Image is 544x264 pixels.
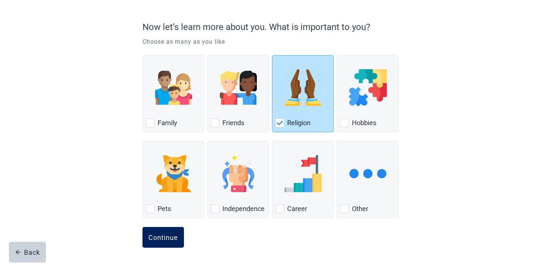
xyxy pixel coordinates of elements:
[207,55,269,132] div: Friends, checkbox, not checked
[287,118,310,127] label: Religion
[352,118,376,127] label: Hobbies
[222,118,244,127] label: Friends
[15,248,40,256] div: Back
[337,141,399,218] div: Other, checkbox, not checked
[337,55,399,132] div: Hobbies, checkbox, not checked
[207,141,269,218] div: Independence, checkbox, not checked
[272,55,334,132] div: Religion, checkbox, checked
[142,37,402,46] p: Choose as many as you like
[142,55,204,132] div: Family, checkbox, not checked
[158,204,171,213] label: Pets
[287,204,307,213] label: Career
[142,141,204,218] div: Pets, checkbox, not checked
[222,204,265,213] label: Independence
[148,234,178,241] div: Continue
[142,227,184,248] button: Continue
[272,141,334,218] div: Career, checkbox, not checked
[15,249,21,255] span: arrow-left
[142,20,398,34] p: Now let’s learn more about you. What is important to you?
[158,118,177,127] label: Family
[9,242,46,263] button: arrow-leftBack
[352,204,368,213] label: Other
